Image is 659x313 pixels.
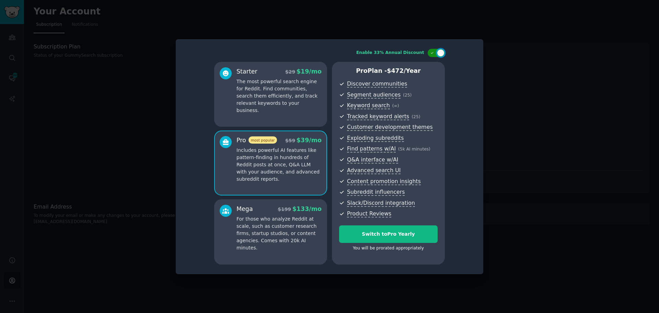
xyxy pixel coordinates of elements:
[248,136,277,144] span: most popular
[339,245,438,251] div: You will be prorated appropriately
[347,102,390,109] span: Keyword search
[285,138,295,143] span: $ 59
[347,156,398,164] span: Q&A interface w/AI
[236,136,277,145] div: Pro
[236,205,253,213] div: Mega
[236,67,257,76] div: Starter
[347,178,421,185] span: Content promotion insights
[347,124,433,131] span: Customer development themes
[387,67,420,74] span: $ 472 /year
[347,113,409,120] span: Tracked keyword alerts
[236,215,322,251] p: For those who analyze Reddit at scale, such as customer research firms, startup studios, or conte...
[347,135,404,142] span: Exploding subreddits
[347,210,391,217] span: Product Reviews
[347,145,396,153] span: Find patterns w/AI
[347,167,401,174] span: Advanced search UI
[339,231,437,238] div: Switch to Pro Yearly
[347,189,405,196] span: Subreddit influencers
[392,103,399,108] span: ( ∞ )
[398,147,430,152] span: ( 5k AI minutes )
[278,206,291,212] span: $ 199
[292,205,322,212] span: $ 133 /mo
[285,69,295,75] span: $ 29
[236,147,322,183] p: Includes powerful AI features like pattern-finding in hundreds of Reddit posts at once, Q&A LLM w...
[236,78,322,114] p: The most powerful search engine for Reddit. Find communities, search them efficiently, and track ...
[412,114,420,119] span: ( 25 )
[339,67,438,75] p: Pro Plan -
[347,200,415,207] span: Slack/Discord integration
[339,225,438,243] button: Switch toPro Yearly
[356,50,424,56] div: Enable 33% Annual Discount
[347,91,401,99] span: Segment audiences
[297,68,322,75] span: $ 19 /mo
[403,93,412,98] span: ( 25 )
[347,80,407,88] span: Discover communities
[297,137,322,144] span: $ 39 /mo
